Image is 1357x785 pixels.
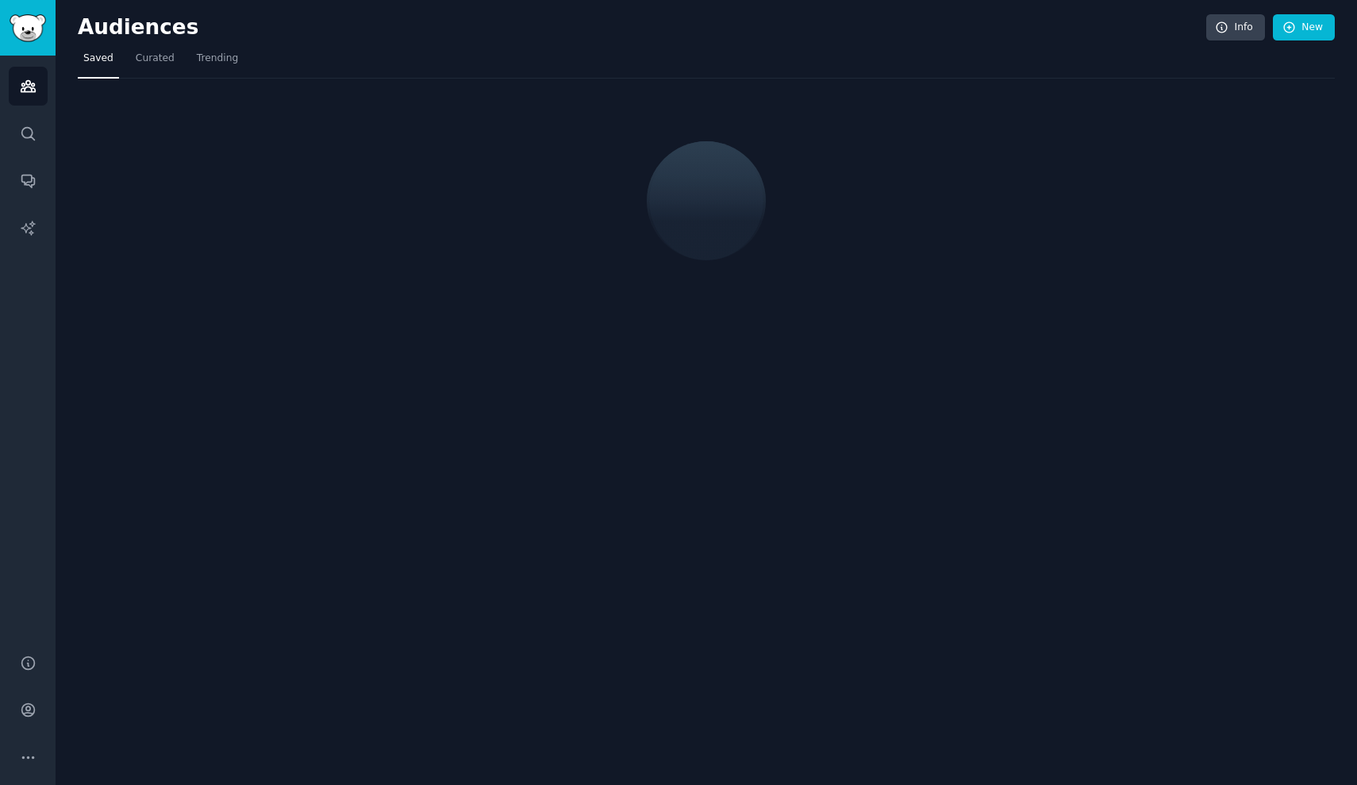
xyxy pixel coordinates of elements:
[136,52,175,66] span: Curated
[83,52,113,66] span: Saved
[78,46,119,79] a: Saved
[130,46,180,79] a: Curated
[191,46,244,79] a: Trending
[78,15,1206,40] h2: Audiences
[10,14,46,42] img: GummySearch logo
[1273,14,1335,41] a: New
[1206,14,1265,41] a: Info
[197,52,238,66] span: Trending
